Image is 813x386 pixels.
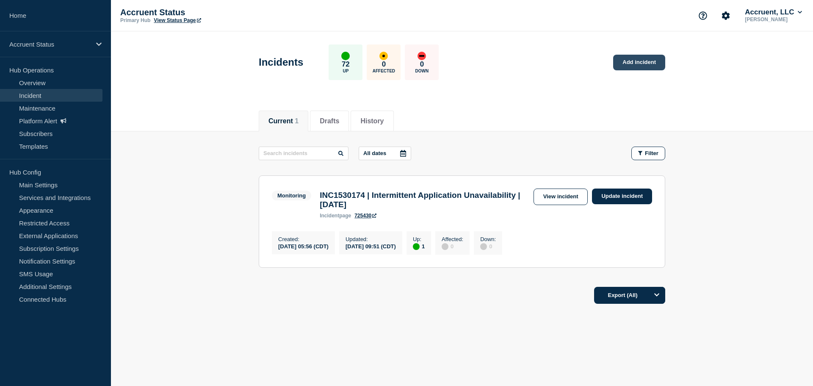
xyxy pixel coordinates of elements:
button: Account settings [717,7,735,25]
p: Affected : [442,236,463,242]
a: Update incident [592,189,652,204]
button: Support [694,7,712,25]
p: Affected [373,69,395,73]
p: All dates [363,150,386,156]
h1: Incidents [259,56,303,68]
p: Primary Hub [120,17,150,23]
p: page [320,213,351,219]
h3: INC1530174 | Intermittent Application Unavailability | [DATE] [320,191,529,209]
button: Filter [631,147,665,160]
div: 0 [480,242,496,250]
p: Created : [278,236,329,242]
button: Accruent, LLC [743,8,804,17]
span: Monitoring [272,191,311,200]
div: down [418,52,426,60]
a: View Status Page [154,17,201,23]
button: Export (All) [594,287,665,304]
span: incident [320,213,339,219]
div: disabled [480,243,487,250]
p: Updated : [346,236,396,242]
div: affected [379,52,388,60]
p: Down : [480,236,496,242]
button: Options [648,287,665,304]
p: Up : [413,236,425,242]
div: [DATE] 09:51 (CDT) [346,242,396,250]
div: up [413,243,420,250]
div: 1 [413,242,425,250]
button: History [360,117,384,125]
button: Drafts [320,117,339,125]
a: View incident [534,189,588,205]
p: Accruent Status [9,41,91,48]
div: [DATE] 05:56 (CDT) [278,242,329,250]
div: up [341,52,350,60]
div: disabled [442,243,448,250]
p: Up [343,69,348,73]
input: Search incidents [259,147,348,160]
p: 0 [382,60,386,69]
span: 1 [295,117,299,125]
p: Accruent Status [120,8,290,17]
a: Add incident [613,55,665,70]
p: 0 [420,60,424,69]
p: 72 [342,60,350,69]
p: [PERSON_NAME] [743,17,804,22]
button: Current 1 [268,117,299,125]
div: 0 [442,242,463,250]
button: All dates [359,147,411,160]
p: Down [415,69,429,73]
span: Filter [645,150,658,156]
a: 725430 [354,213,376,219]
